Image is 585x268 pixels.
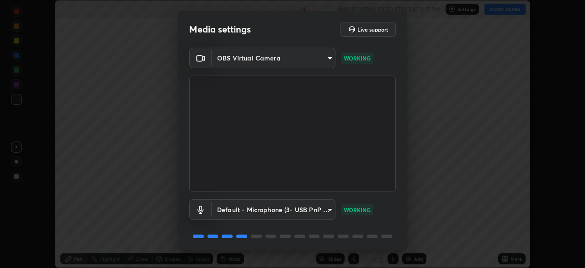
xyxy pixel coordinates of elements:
p: WORKING [344,206,371,214]
p: WORKING [344,54,371,62]
h5: Live support [357,27,388,32]
div: OBS Virtual Camera [212,48,335,68]
div: OBS Virtual Camera [212,199,335,220]
h2: Media settings [189,23,251,35]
